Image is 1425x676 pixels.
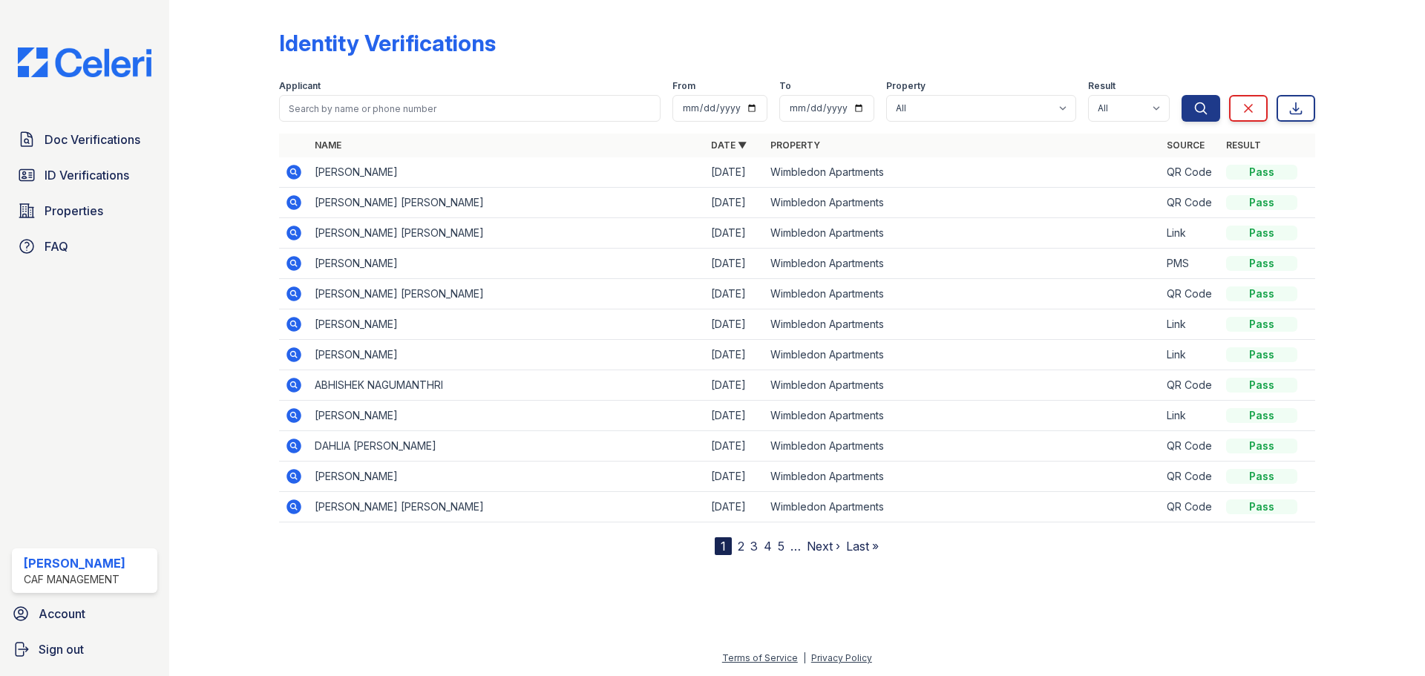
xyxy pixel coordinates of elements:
[811,652,872,663] a: Privacy Policy
[1226,165,1297,180] div: Pass
[770,140,820,151] a: Property
[309,309,705,340] td: [PERSON_NAME]
[764,279,1161,309] td: Wimbledon Apartments
[1226,256,1297,271] div: Pass
[764,539,772,554] a: 4
[705,431,764,462] td: [DATE]
[705,279,764,309] td: [DATE]
[764,218,1161,249] td: Wimbledon Apartments
[1226,439,1297,453] div: Pass
[309,188,705,218] td: [PERSON_NAME] [PERSON_NAME]
[738,539,744,554] a: 2
[1226,378,1297,393] div: Pass
[45,237,68,255] span: FAQ
[1226,226,1297,240] div: Pass
[764,340,1161,370] td: Wimbledon Apartments
[1161,340,1220,370] td: Link
[764,401,1161,431] td: Wimbledon Apartments
[24,554,125,572] div: [PERSON_NAME]
[1161,462,1220,492] td: QR Code
[764,370,1161,401] td: Wimbledon Apartments
[12,125,157,154] a: Doc Verifications
[1161,157,1220,188] td: QR Code
[1161,492,1220,522] td: QR Code
[886,80,926,92] label: Property
[309,462,705,492] td: [PERSON_NAME]
[1161,370,1220,401] td: QR Code
[1226,140,1261,151] a: Result
[1226,347,1297,362] div: Pass
[279,80,321,92] label: Applicant
[705,309,764,340] td: [DATE]
[6,634,163,664] a: Sign out
[309,370,705,401] td: ABHISHEK NAGUMANTHRI
[1161,431,1220,462] td: QR Code
[1161,218,1220,249] td: Link
[807,539,840,554] a: Next ›
[309,218,705,249] td: [PERSON_NAME] [PERSON_NAME]
[39,605,85,623] span: Account
[705,340,764,370] td: [DATE]
[309,157,705,188] td: [PERSON_NAME]
[309,340,705,370] td: [PERSON_NAME]
[705,370,764,401] td: [DATE]
[1161,401,1220,431] td: Link
[764,431,1161,462] td: Wimbledon Apartments
[45,202,103,220] span: Properties
[309,249,705,279] td: [PERSON_NAME]
[12,232,157,261] a: FAQ
[1226,408,1297,423] div: Pass
[722,652,798,663] a: Terms of Service
[24,572,125,587] div: CAF Management
[779,80,791,92] label: To
[764,249,1161,279] td: Wimbledon Apartments
[846,539,879,554] a: Last »
[1226,499,1297,514] div: Pass
[705,462,764,492] td: [DATE]
[1226,286,1297,301] div: Pass
[778,539,784,554] a: 5
[39,640,84,658] span: Sign out
[309,279,705,309] td: [PERSON_NAME] [PERSON_NAME]
[1226,195,1297,210] div: Pass
[309,492,705,522] td: [PERSON_NAME] [PERSON_NAME]
[315,140,341,151] a: Name
[790,537,801,555] span: …
[6,599,163,629] a: Account
[803,652,806,663] div: |
[6,47,163,77] img: CE_Logo_Blue-a8612792a0a2168367f1c8372b55b34899dd931a85d93a1a3d3e32e68fde9ad4.png
[764,157,1161,188] td: Wimbledon Apartments
[764,188,1161,218] td: Wimbledon Apartments
[1226,469,1297,484] div: Pass
[705,157,764,188] td: [DATE]
[1161,249,1220,279] td: PMS
[12,196,157,226] a: Properties
[1161,309,1220,340] td: Link
[309,431,705,462] td: DAHLIA [PERSON_NAME]
[1161,279,1220,309] td: QR Code
[12,160,157,190] a: ID Verifications
[1161,188,1220,218] td: QR Code
[711,140,747,151] a: Date ▼
[672,80,695,92] label: From
[764,462,1161,492] td: Wimbledon Apartments
[705,188,764,218] td: [DATE]
[279,30,496,56] div: Identity Verifications
[705,401,764,431] td: [DATE]
[750,539,758,554] a: 3
[45,166,129,184] span: ID Verifications
[705,492,764,522] td: [DATE]
[1167,140,1205,151] a: Source
[45,131,140,148] span: Doc Verifications
[1088,80,1116,92] label: Result
[279,95,661,122] input: Search by name or phone number
[764,492,1161,522] td: Wimbledon Apartments
[705,249,764,279] td: [DATE]
[1226,317,1297,332] div: Pass
[764,309,1161,340] td: Wimbledon Apartments
[309,401,705,431] td: [PERSON_NAME]
[715,537,732,555] div: 1
[705,218,764,249] td: [DATE]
